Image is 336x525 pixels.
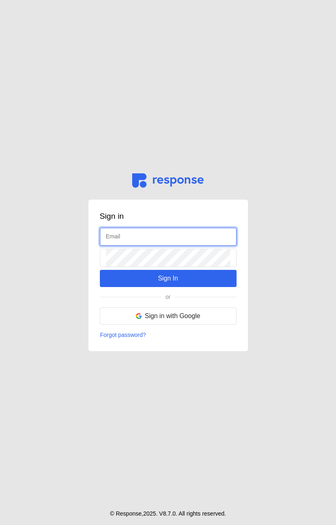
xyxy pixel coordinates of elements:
[145,311,201,321] p: Sign in with Google
[106,228,230,246] input: Email
[100,331,146,340] p: Forgot password?
[100,307,237,325] button: Sign in with Google
[132,173,204,188] img: svg%3e
[158,273,178,283] p: Sign In
[136,313,142,319] img: svg%3e
[100,211,237,222] h3: Sign in
[110,509,226,518] p: © Response, 2025 . V 8.7.0 . All rights reserved.
[100,270,237,287] button: Sign In
[100,330,147,340] button: Forgot password?
[165,293,170,302] p: or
